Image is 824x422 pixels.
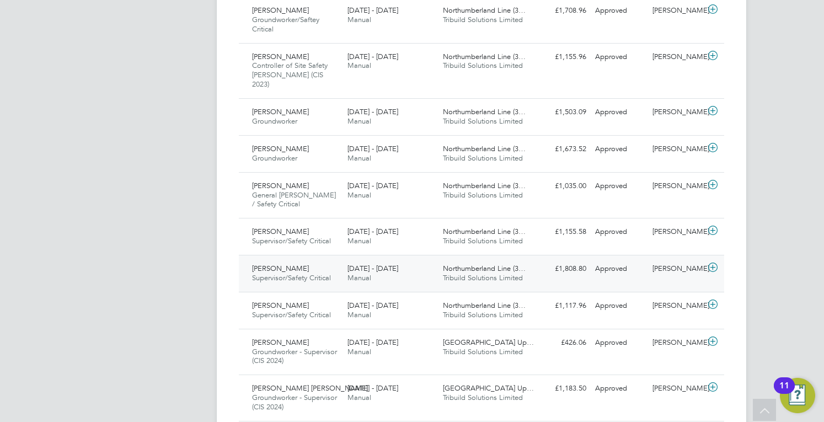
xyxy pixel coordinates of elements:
[252,116,297,126] span: Groundworker
[443,153,523,163] span: Tribuild Solutions Limited
[252,273,331,282] span: Supervisor/Safety Critical
[591,103,648,121] div: Approved
[252,15,319,34] span: Groundworker/Saftey Critical
[443,393,523,402] span: Tribuild Solutions Limited
[347,264,398,273] span: [DATE] - [DATE]
[347,144,398,153] span: [DATE] - [DATE]
[648,334,705,352] div: [PERSON_NAME]
[347,393,371,402] span: Manual
[347,107,398,116] span: [DATE] - [DATE]
[347,310,371,319] span: Manual
[533,103,591,121] div: £1,503.09
[252,338,309,347] span: [PERSON_NAME]
[443,6,526,15] span: Northumberland Line (3…
[252,301,309,310] span: [PERSON_NAME]
[347,190,371,200] span: Manual
[533,48,591,66] div: £1,155.96
[347,338,398,347] span: [DATE] - [DATE]
[347,227,398,236] span: [DATE] - [DATE]
[533,177,591,195] div: £1,035.00
[443,190,523,200] span: Tribuild Solutions Limited
[443,301,526,310] span: Northumberland Line (3…
[443,181,526,190] span: Northumberland Line (3…
[443,338,534,347] span: [GEOGRAPHIC_DATA] Up…
[591,223,648,241] div: Approved
[252,310,331,319] span: Supervisor/Safety Critical
[252,347,337,366] span: Groundworker - Supervisor (CIS 2024)
[252,190,336,209] span: General [PERSON_NAME] / Safety Critical
[443,236,523,245] span: Tribuild Solutions Limited
[347,273,371,282] span: Manual
[347,6,398,15] span: [DATE] - [DATE]
[780,378,815,413] button: Open Resource Center, 11 new notifications
[252,181,309,190] span: [PERSON_NAME]
[347,236,371,245] span: Manual
[591,2,648,20] div: Approved
[347,347,371,356] span: Manual
[347,301,398,310] span: [DATE] - [DATE]
[648,140,705,158] div: [PERSON_NAME]
[443,15,523,24] span: Tribuild Solutions Limited
[252,383,368,393] span: [PERSON_NAME] [PERSON_NAME]
[347,15,371,24] span: Manual
[443,107,526,116] span: Northumberland Line (3…
[443,264,526,273] span: Northumberland Line (3…
[347,181,398,190] span: [DATE] - [DATE]
[443,144,526,153] span: Northumberland Line (3…
[443,116,523,126] span: Tribuild Solutions Limited
[252,227,309,236] span: [PERSON_NAME]
[443,310,523,319] span: Tribuild Solutions Limited
[252,153,297,163] span: Groundworker
[533,260,591,278] div: £1,808.80
[591,48,648,66] div: Approved
[648,48,705,66] div: [PERSON_NAME]
[347,61,371,70] span: Manual
[648,2,705,20] div: [PERSON_NAME]
[591,334,648,352] div: Approved
[779,386,789,400] div: 11
[443,273,523,282] span: Tribuild Solutions Limited
[443,383,534,393] span: [GEOGRAPHIC_DATA] Up…
[533,2,591,20] div: £1,708.96
[591,140,648,158] div: Approved
[443,227,526,236] span: Northumberland Line (3…
[591,177,648,195] div: Approved
[443,52,526,61] span: Northumberland Line (3…
[252,6,309,15] span: [PERSON_NAME]
[648,297,705,315] div: [PERSON_NAME]
[347,52,398,61] span: [DATE] - [DATE]
[648,380,705,398] div: [PERSON_NAME]
[533,140,591,158] div: £1,673.52
[347,383,398,393] span: [DATE] - [DATE]
[648,260,705,278] div: [PERSON_NAME]
[252,61,328,89] span: Controller of Site Safety [PERSON_NAME] (CIS 2023)
[533,380,591,398] div: £1,183.50
[591,297,648,315] div: Approved
[252,144,309,153] span: [PERSON_NAME]
[252,393,337,412] span: Groundworker - Supervisor (CIS 2024)
[533,297,591,315] div: £1,117.96
[347,153,371,163] span: Manual
[252,52,309,61] span: [PERSON_NAME]
[252,264,309,273] span: [PERSON_NAME]
[252,107,309,116] span: [PERSON_NAME]
[533,334,591,352] div: £426.06
[591,260,648,278] div: Approved
[347,116,371,126] span: Manual
[252,236,331,245] span: Supervisor/Safety Critical
[648,223,705,241] div: [PERSON_NAME]
[591,380,648,398] div: Approved
[443,347,523,356] span: Tribuild Solutions Limited
[648,177,705,195] div: [PERSON_NAME]
[533,223,591,241] div: £1,155.58
[648,103,705,121] div: [PERSON_NAME]
[443,61,523,70] span: Tribuild Solutions Limited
